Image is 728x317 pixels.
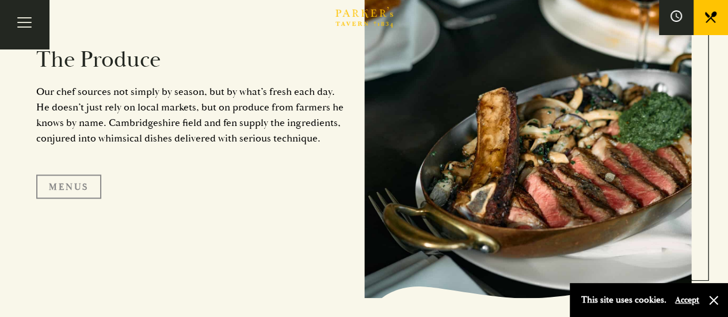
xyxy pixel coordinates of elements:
[36,45,347,73] h2: The Produce
[36,174,101,198] a: Menus
[708,295,719,306] button: Close and accept
[36,83,347,146] p: Our chef sources not simply by season, but by what’s fresh each day. He doesn’t just rely on loca...
[675,295,699,305] button: Accept
[581,292,666,308] p: This site uses cookies.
